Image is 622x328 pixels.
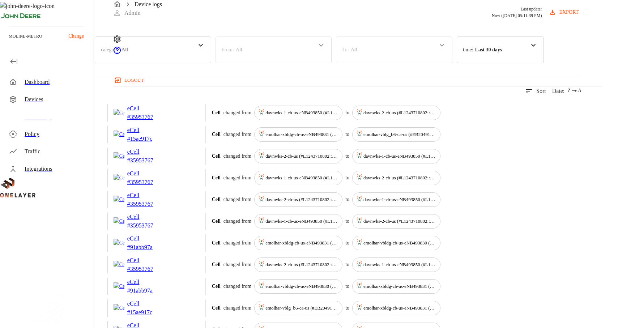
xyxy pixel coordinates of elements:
img: Cellular Router [114,261,124,268]
img: Cellular Router [114,174,124,182]
p: emolhar-vblg_b6-ca-us (#EB204913407::NOKIA::FW2QQD) [265,304,338,312]
p: # 35953767 [127,156,163,165]
p: eCell [127,148,163,156]
p: to [345,196,349,203]
p: changed from [223,282,251,290]
img: Cellular Router [114,109,124,116]
p: davnwks-1-cb-us-eNB493850 (#L1243710840::NOKIA::ASIB) [363,196,436,203]
p: Cell [212,239,221,247]
a: Cellular RoutereCell#35953767 [114,104,200,122]
a: Cellular RoutereCell#35953767 [114,169,200,187]
a: Cellular RoutereCell#15ae917c [114,299,200,317]
p: to [345,304,349,312]
a: Cellular RoutereCell#35953767 [114,256,200,273]
p: to [345,152,349,160]
p: changed from [223,196,251,203]
p: eCell [127,278,163,286]
p: Cell [212,217,221,225]
p: to [345,109,349,116]
p: davnwks-2-cb-us (#L1243710802::NOKIA::ASIB) [265,153,338,160]
a: Cellular RoutereCell#15ae917c [114,126,200,143]
p: eCell [127,191,163,200]
p: eCell [127,234,163,243]
p: Cell [212,282,221,290]
p: Admin [124,9,140,17]
p: # 15ae917c [127,135,163,143]
p: to [345,261,349,268]
p: eCell [127,126,163,135]
p: to [345,131,349,138]
img: Cellular Router [114,217,124,225]
p: davnwks-1-cb-us-eNB493850 (#L1243710840::NOKIA::ASIB) [265,218,338,225]
img: Cellular Router [114,131,124,138]
p: Cell [212,174,221,182]
img: Cellular Router [114,239,124,247]
p: emolhar-xbldg-cb-us-eNB493831 (#DH240725609::NOKIA::ASIB) [363,283,436,290]
p: Cell [212,152,221,160]
p: emolhar-xbldg-cb-us-eNB493831 (#DH240725609::NOKIA::ASIB) [265,239,338,247]
p: davnwks-2-cb-us (#L1243710802::NOKIA::ASIB) [265,261,338,268]
span: A [578,87,581,94]
p: davnwks-2-cb-us (#L1243710802::NOKIA::ASIB) [363,109,436,116]
p: eCell [127,256,163,265]
p: changed from [223,174,251,182]
p: changed from [223,304,251,312]
p: Cell [212,131,221,138]
p: changed from [223,109,251,116]
p: emolhar-vblg_b6-ca-us (#EB204913407::NOKIA::FW2QQD) [363,131,436,138]
a: Cellular RoutereCell#35953767 [114,191,200,208]
a: Cellular RoutereCell#91abb97a [114,278,200,295]
p: # 35953767 [127,200,163,208]
p: davnwks-2-cb-us (#L1243710802::NOKIA::ASIB) [363,218,436,225]
span: Z [567,87,571,94]
p: Cell [212,196,221,203]
p: # 91abb97a [127,286,163,295]
p: # 35953767 [127,178,163,187]
p: to [345,174,349,182]
p: davnwks-1-cb-us-eNB493850 (#L1243710840::NOKIA::ASIB) [265,174,338,182]
img: Cellular Router [114,152,124,160]
p: # 35953767 [127,221,163,230]
p: eCell [127,299,163,308]
p: emolhar-xbldg-cb-us-eNB493831 (#DH240725609::NOKIA::ASIB) [363,304,436,312]
p: to [345,217,349,225]
p: eCell [127,104,163,113]
p: Date : [552,87,565,95]
p: to [345,239,349,247]
p: Cell [212,261,221,268]
p: davnwks-1-cb-us-eNB493850 (#L1243710840::NOKIA::ASIB) [265,109,338,116]
a: Cellular RoutereCell#35953767 [114,213,200,230]
p: changed from [223,261,251,268]
p: eCell [127,213,163,221]
p: changed from [223,152,251,160]
p: emolhar-vbldg-cb-us-eNB493830 (#DH240725611::NOKIA::ASIB) [363,239,436,247]
p: eCell [127,169,163,178]
p: changed from [223,131,251,138]
img: Cellular Router [114,196,124,203]
span: Support Portal [113,50,122,56]
button: logout [113,74,146,86]
p: davnwks-1-cb-us-eNB493850 (#L1243710840::NOKIA::ASIB) [363,153,436,160]
p: changed from [223,217,251,225]
p: # 91abb97a [127,243,163,252]
img: Cellular Router [114,282,124,290]
p: Cell [212,109,221,116]
a: Cellular RoutereCell#91abb97a [114,234,200,252]
p: davnwks-1-cb-us-eNB493850 (#L1243710840::NOKIA::ASIB) [363,261,436,268]
p: to [345,282,349,290]
p: changed from [223,239,251,247]
p: davnwks-2-cb-us (#L1243710802::NOKIA::ASIB) [265,196,338,203]
p: # 35953767 [127,265,163,273]
p: # 15ae917c [127,308,163,317]
p: emolhar-vbldg-cb-us-eNB493830 (#DH240725611::NOKIA::ASIB) [265,283,338,290]
p: emolhar-xbldg-cb-us-eNB493831 (#DH240725609::NOKIA::ASIB) [265,131,338,138]
p: Sort [536,87,546,95]
p: davnwks-2-cb-us (#L1243710802::NOKIA::ASIB) [363,174,436,182]
a: logout [113,74,602,86]
p: Cell [212,304,221,312]
a: Cellular RoutereCell#35953767 [114,148,200,165]
img: Cellular Router [114,304,124,312]
a: onelayer-support [113,50,122,56]
p: # 35953767 [127,113,163,122]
